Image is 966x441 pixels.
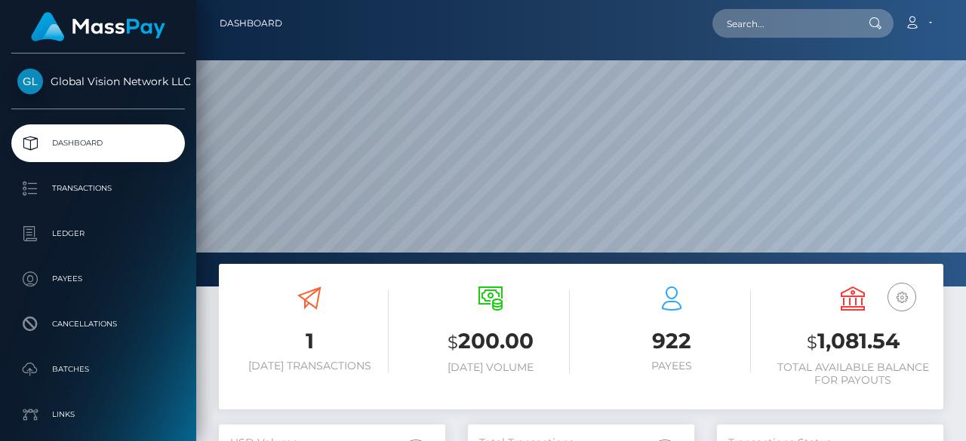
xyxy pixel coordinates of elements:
[774,326,932,357] h3: 1,081.54
[17,358,179,381] p: Batches
[17,132,179,155] p: Dashboard
[220,8,282,39] a: Dashboard
[31,12,165,41] img: MassPay Logo
[411,326,570,357] h3: 200.00
[17,222,179,245] p: Ledger
[11,215,185,253] a: Ledger
[17,313,179,335] p: Cancellations
[17,177,179,200] p: Transactions
[774,361,932,387] h6: Total Available Balance for Payouts
[592,326,751,356] h3: 922
[712,9,854,38] input: Search...
[11,75,185,88] span: Global Vision Network LLC
[17,268,179,290] p: Payees
[411,361,570,374] h6: [DATE] Volume
[11,170,185,207] a: Transactions
[230,360,389,372] h6: [DATE] Transactions
[11,124,185,162] a: Dashboard
[11,351,185,388] a: Batches
[11,305,185,343] a: Cancellations
[11,260,185,298] a: Payees
[448,332,458,353] small: $
[17,69,43,94] img: Global Vision Network LLC
[11,396,185,433] a: Links
[592,360,751,372] h6: Payees
[230,326,389,356] h3: 1
[807,332,817,353] small: $
[17,403,179,426] p: Links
